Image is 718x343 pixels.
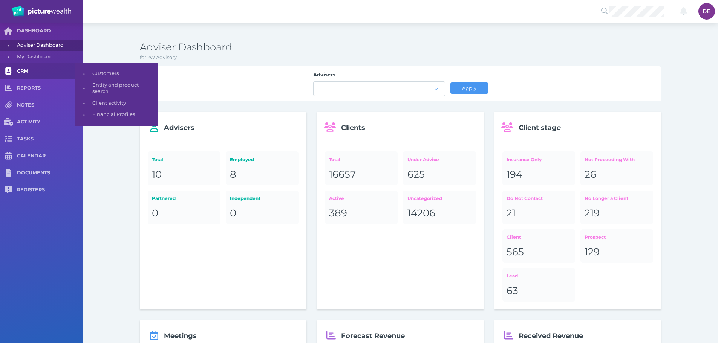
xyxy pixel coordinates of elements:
[585,246,649,259] div: 129
[75,109,158,120] a: •Financial Profiles
[507,157,542,162] span: Insurance Only
[17,68,83,75] span: CRM
[92,98,156,109] span: Client activity
[17,102,83,108] span: NOTES
[230,195,260,201] span: Independent
[341,123,365,132] span: Clients
[507,195,543,201] span: Do Not Contact
[507,273,518,279] span: Lead
[585,234,606,240] span: Prospect
[407,207,472,220] div: 14206
[92,68,156,79] span: Customers
[75,98,158,109] a: •Client activity
[17,153,83,159] span: CALENDAR
[329,168,393,181] div: 16657
[140,54,661,61] p: for PW Advisory
[164,123,194,132] span: Advisers
[407,168,472,181] div: 625
[75,84,92,93] span: •
[325,151,398,185] a: Total16657
[341,332,405,340] span: Forecast Revenue
[75,98,92,108] span: •
[585,195,628,201] span: No Longer a Client
[152,195,176,201] span: Partnered
[407,157,439,162] span: Under Advice
[459,85,479,91] span: Apply
[403,151,476,185] a: Under Advice625
[92,79,156,97] span: Entity and product search
[17,40,80,51] span: Adviser Dashboard
[329,207,393,220] div: 389
[17,170,83,176] span: DOCUMENTS
[226,151,299,185] a: Employed8
[585,168,649,181] div: 26
[585,207,649,220] div: 219
[230,168,294,181] div: 8
[17,187,83,193] span: REGISTERS
[152,207,216,220] div: 0
[152,157,163,162] span: Total
[164,332,197,340] span: Meetings
[507,246,571,259] div: 565
[17,119,83,125] span: ACTIVITY
[17,136,83,142] span: TASKS
[329,195,344,201] span: Active
[230,207,294,220] div: 0
[17,28,83,34] span: DASHBOARD
[519,332,583,340] span: Received Revenue
[585,157,635,162] span: Not Proceeding With
[507,168,571,181] div: 194
[152,168,216,181] div: 10
[507,285,571,297] div: 63
[325,191,398,224] a: Active389
[507,207,571,220] div: 21
[75,69,92,78] span: •
[507,234,521,240] span: Client
[148,151,220,185] a: Total10
[703,8,710,14] span: DE
[450,82,488,94] button: Apply
[519,123,561,132] span: Client stage
[407,195,442,201] span: Uncategorized
[17,85,83,91] span: REPORTS
[140,41,661,54] h3: Adviser Dashboard
[313,72,445,81] label: Advisers
[75,79,158,97] a: •Entity and product search
[92,109,156,120] span: Financial Profiles
[75,110,92,119] span: •
[230,157,254,162] span: Employed
[75,68,158,79] a: •Customers
[148,191,220,224] a: Partnered0
[226,191,299,224] a: Independent0
[17,51,80,63] span: My Dashboard
[329,157,340,162] span: Total
[12,6,71,17] img: PW
[698,3,715,20] div: Darcie Ercegovich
